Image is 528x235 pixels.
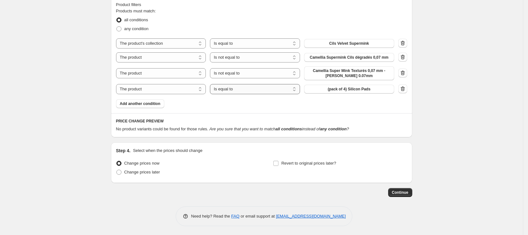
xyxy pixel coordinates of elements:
[116,119,407,124] h6: PRICE CHANGE PREVIEW
[388,188,412,197] button: Continue
[304,39,394,48] button: Cils Velvet Supermink
[133,147,202,154] p: Select when the prices should change
[328,87,370,92] span: (pack of 4) Silicon Pads
[116,2,407,8] div: Product filters
[116,9,156,13] span: Products must match:
[120,101,160,106] span: Add another condition
[275,127,302,131] b: all conditions
[116,147,131,154] h2: Step 4.
[304,66,394,80] button: Camellia Super Mink Texturés 0,07 mm - Brun Foncé 0.07mm
[276,214,346,219] a: [EMAIL_ADDRESS][DOMAIN_NAME]
[191,214,231,219] span: Need help? Read the
[116,99,164,108] button: Add another condition
[304,85,394,94] button: (pack of 4) Silicon Pads
[124,170,160,174] span: Change prices later
[320,127,347,131] b: any condition
[304,53,394,62] button: Camellia Supermink Cils dégradés 0,07 mm
[124,17,148,22] span: all conditions
[308,68,390,78] span: Camellia Super Mink Texturés 0,07 mm - [PERSON_NAME] 0.07mm
[329,41,369,46] span: Cils Velvet Supermink
[124,161,160,166] span: Change prices now
[239,214,276,219] span: or email support at
[392,190,408,195] span: Continue
[124,26,149,31] span: any condition
[231,214,239,219] a: FAQ
[310,55,388,60] span: Camellia Supermink Cils dégradés 0,07 mm
[281,161,336,166] span: Revert to original prices later?
[209,127,349,131] i: Are you sure that you want to match instead of ?
[116,127,208,131] span: No product variants could be found for those rules.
